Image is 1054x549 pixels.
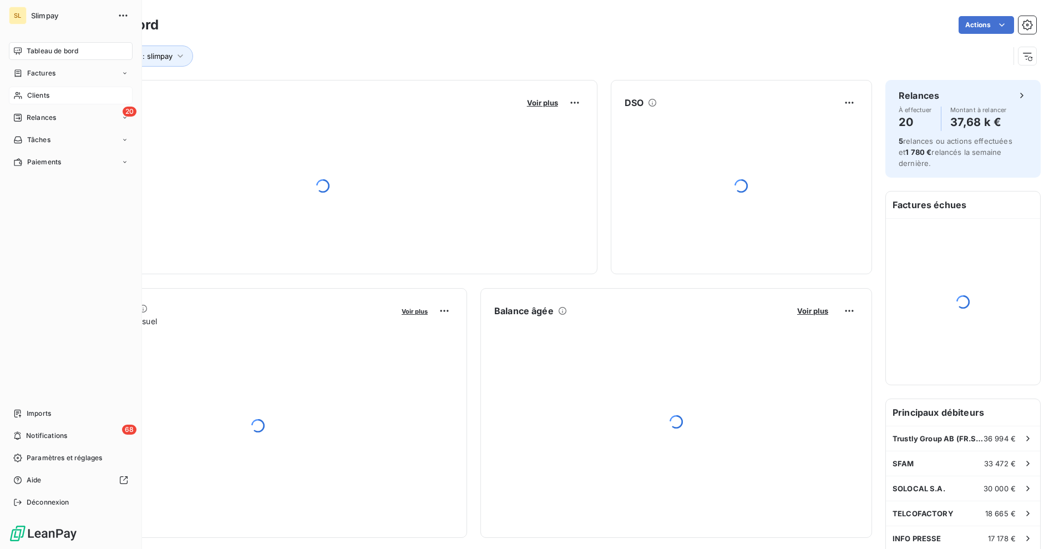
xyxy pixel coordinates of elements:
h4: 20 [899,113,932,131]
span: Voir plus [402,308,428,315]
span: SFAM [893,459,914,468]
span: Tableau de bord [27,46,78,56]
span: À effectuer [899,107,932,113]
span: Clients [27,90,49,100]
span: 30 000 € [984,484,1016,493]
span: Factures [27,68,55,78]
span: Trustly Group AB (FR.SPSA) [893,434,984,443]
span: Relances [27,113,56,123]
span: Slimpay [31,11,111,20]
h6: DSO [625,96,643,109]
span: Aide [27,475,42,485]
div: SL [9,7,27,24]
button: Voir plus [794,306,832,316]
h6: Relances [899,89,939,102]
span: 68 [122,425,136,435]
span: 17 178 € [988,534,1016,543]
h4: 37,68 k € [950,113,1007,131]
span: Voir plus [797,306,828,315]
span: 5 [899,137,903,145]
span: 36 994 € [984,434,1016,443]
span: SOLOCAL S.A. [893,484,945,493]
button: Voir plus [524,98,561,108]
button: Actions [959,16,1014,34]
span: Paramètres et réglages [27,453,102,463]
span: Chiffre d'affaires mensuel [63,315,394,327]
button: Client : slimpay [104,46,193,67]
span: INFO PRESSE [893,534,941,543]
span: 33 472 € [984,459,1016,468]
h6: Principaux débiteurs [886,399,1040,426]
span: Imports [27,409,51,419]
iframe: Intercom live chat [1016,511,1043,538]
span: Déconnexion [27,497,69,507]
span: Montant à relancer [950,107,1007,113]
span: Notifications [26,431,67,441]
span: Voir plus [527,98,558,107]
span: 20 [123,107,136,117]
h6: Balance âgée [494,304,554,318]
a: Aide [9,471,133,489]
span: 18 665 € [985,509,1016,518]
span: TELCOFACTORY [893,509,954,518]
img: Logo LeanPay [9,525,78,542]
span: 1 780 € [905,148,931,157]
span: relances ou actions effectuées et relancés la semaine dernière. [899,137,1012,168]
span: Paiements [27,157,61,167]
h6: Factures échues [886,192,1040,218]
span: Tâches [27,135,50,145]
span: Client : slimpay [120,52,173,61]
button: Voir plus [398,306,431,316]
